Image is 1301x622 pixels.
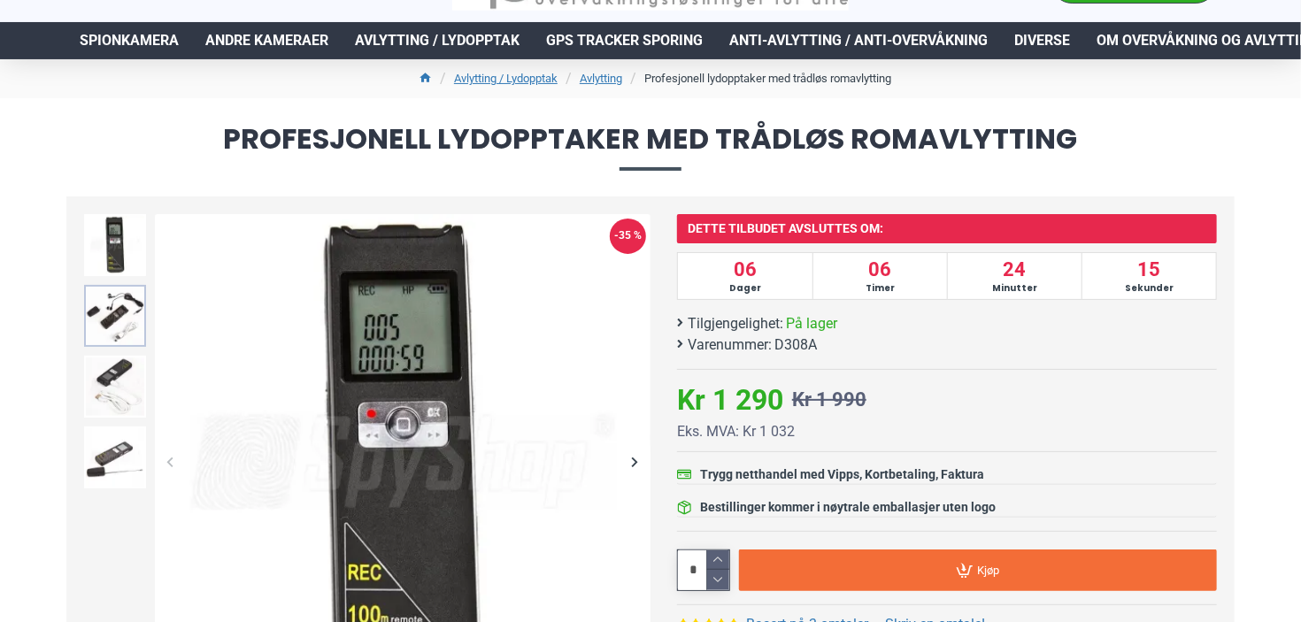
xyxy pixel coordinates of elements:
[1001,22,1083,59] a: Diverse
[66,125,1235,170] span: Profesjonell lydopptaker med trådløs romavlytting
[84,214,146,276] img: Profesjonell lydopptaker med trådløs romavlytting - SpyGadgets.no
[155,447,186,478] div: Previous slide
[1082,253,1216,299] div: 15
[620,447,650,478] div: Next slide
[792,385,866,414] div: Kr 1 990
[812,253,947,299] div: 06
[84,356,146,418] img: Profesjonell lydopptaker med trådløs romavlytting - SpyGadgets.no
[688,334,772,356] b: Varenummer:
[454,70,558,88] a: Avlytting / Lydopptak
[815,281,945,295] span: Timer
[680,281,811,295] span: Dager
[688,313,783,334] b: Tilgjengelighet:
[947,253,1082,299] div: 24
[66,22,192,59] a: Spionkamera
[978,564,1000,576] span: Kjøp
[729,30,988,51] span: Anti-avlytting / Anti-overvåkning
[700,498,996,517] div: Bestillinger kommer i nøytrale emballasjer uten logo
[84,426,146,488] img: Profesjonell lydopptaker med trådløs romavlytting - SpyGadgets.no
[678,253,812,299] div: 06
[533,22,716,59] a: GPS Tracker Sporing
[677,379,783,421] div: Kr 1 290
[700,465,984,484] div: Trygg netthandel med Vipps, Kortbetaling, Faktura
[950,281,1080,295] span: Minutter
[192,22,342,59] a: Andre kameraer
[355,30,520,51] span: Avlytting / Lydopptak
[84,285,146,347] img: Profesjonell lydopptaker med trådløs romavlytting - SpyGadgets.no
[786,313,837,334] span: På lager
[580,70,622,88] a: Avlytting
[677,214,1217,243] h5: Dette tilbudet avsluttes om:
[80,30,179,51] span: Spionkamera
[546,30,703,51] span: GPS Tracker Sporing
[774,334,817,356] span: D308A
[1084,281,1214,295] span: Sekunder
[342,22,533,59] a: Avlytting / Lydopptak
[205,30,328,51] span: Andre kameraer
[1014,30,1070,51] span: Diverse
[716,22,1001,59] a: Anti-avlytting / Anti-overvåkning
